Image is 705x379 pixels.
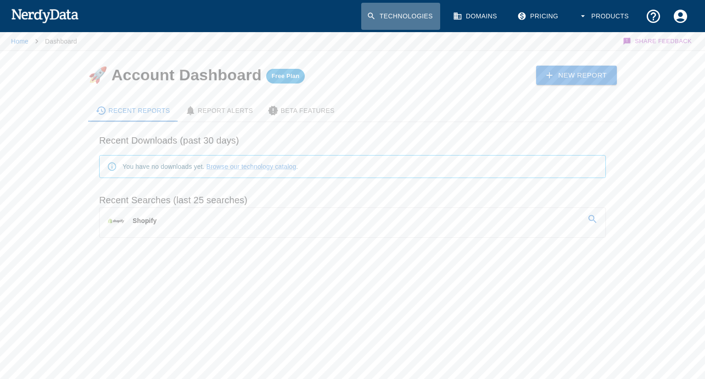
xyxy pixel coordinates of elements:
h4: 🚀 Account Dashboard [88,66,305,84]
a: Pricing [512,3,565,30]
a: Browse our technology catalog [207,163,297,170]
div: You have no downloads yet. . [123,158,298,175]
a: Technologies [361,3,440,30]
div: Report Alerts [185,105,253,116]
img: NerdyData.com [11,6,78,25]
a: New Report [536,66,617,85]
p: Shopify [133,216,157,225]
nav: breadcrumb [11,32,77,50]
button: Share Feedback [621,32,694,50]
a: Home [11,38,28,45]
div: Beta Features [268,105,335,116]
h6: Recent Downloads (past 30 days) [99,133,606,148]
div: Recent Reports [95,105,170,116]
iframe: Drift Widget Chat Controller [659,314,694,349]
button: Support and Documentation [640,3,667,30]
button: Account Settings [667,3,694,30]
a: Free Plan [266,66,305,84]
a: Shopify [100,208,605,234]
a: Domains [448,3,504,30]
button: Products [573,3,636,30]
h6: Recent Searches (last 25 searches) [99,193,606,207]
p: Dashboard [45,37,77,46]
span: Free Plan [266,72,305,80]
